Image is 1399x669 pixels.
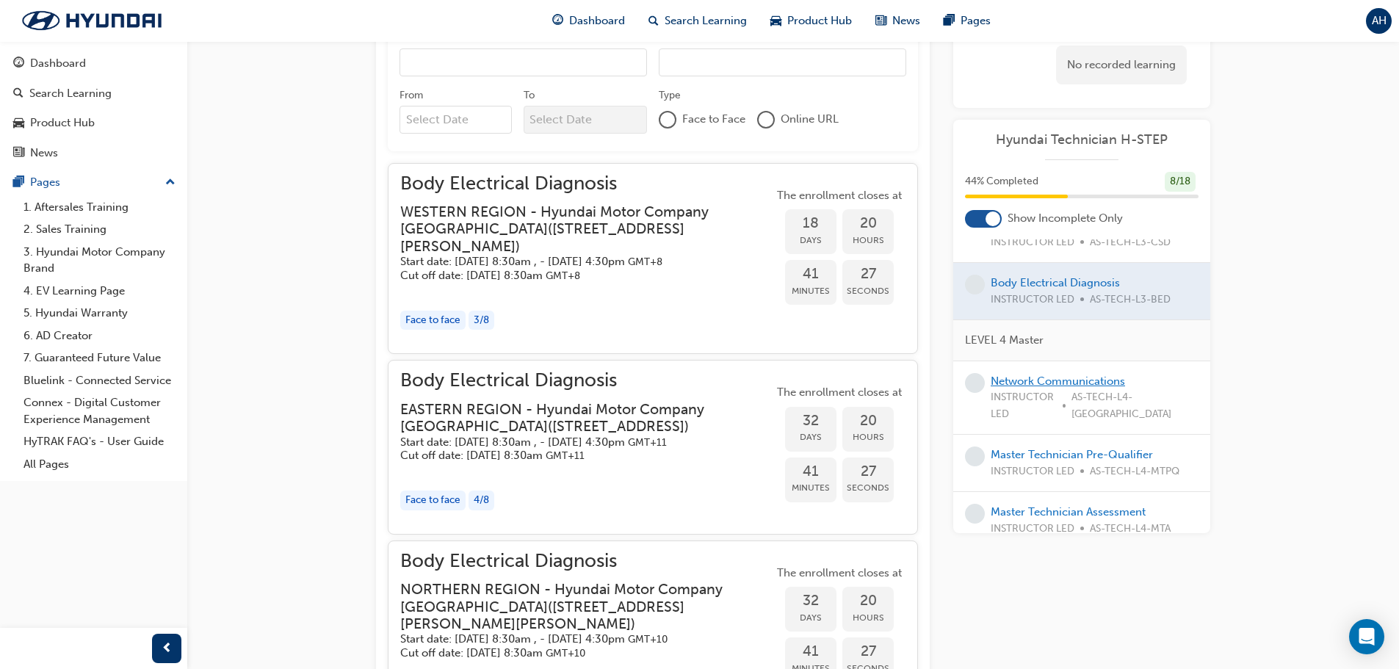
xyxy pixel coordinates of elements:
[400,581,750,632] h3: NORTHERN REGION - Hyundai Motor Company [GEOGRAPHIC_DATA] ( [STREET_ADDRESS][PERSON_NAME][PERSON_...
[785,413,836,430] span: 32
[965,131,1199,148] span: Hyundai Technician H-STEP
[628,256,662,268] span: Australian Western Standard Time GMT+8
[628,633,668,646] span: Australian Eastern Standard Time GMT+10
[773,565,905,582] span: The enrollment closes at
[659,48,906,76] input: Session Id
[785,593,836,610] span: 32
[30,115,95,131] div: Product Hub
[400,401,750,435] h3: EASTERN REGION - Hyundai Motor Company [GEOGRAPHIC_DATA] ( [STREET_ADDRESS] )
[842,480,894,496] span: Seconds
[13,117,24,130] span: car-icon
[18,302,181,325] a: 5. Hyundai Warranty
[991,448,1153,461] a: Master Technician Pre-Qualifier
[1071,389,1199,422] span: AS-TECH-L4-[GEOGRAPHIC_DATA]
[628,436,667,449] span: Australian Eastern Daylight Time GMT+11
[400,48,647,76] input: Title
[400,553,773,570] span: Body Electrical Diagnosis
[637,6,759,36] a: search-iconSearch Learning
[1372,12,1387,29] span: AH
[30,55,86,72] div: Dashboard
[6,80,181,107] a: Search Learning
[842,413,894,430] span: 20
[892,12,920,29] span: News
[6,140,181,167] a: News
[965,173,1038,190] span: 44 % Completed
[18,453,181,476] a: All Pages
[991,463,1074,480] span: INSTRUCTOR LED
[400,255,750,269] h5: Start date: [DATE] 8:30am , - [DATE] 4:30pm
[13,87,24,101] span: search-icon
[991,521,1074,538] span: INSTRUCTOR LED
[552,12,563,30] span: guage-icon
[842,283,894,300] span: Seconds
[18,218,181,241] a: 2. Sales Training
[400,106,512,134] input: From
[400,632,750,646] h5: Start date: [DATE] 8:30am , - [DATE] 4:30pm
[18,280,181,303] a: 4. EV Learning Page
[842,429,894,446] span: Hours
[842,266,894,283] span: 27
[785,610,836,626] span: Days
[18,241,181,280] a: 3. Hyundai Motor Company Brand
[965,275,985,294] span: learningRecordVerb_NONE-icon
[400,449,750,463] h5: Cut off date: [DATE] 8:30am
[13,147,24,160] span: news-icon
[162,640,173,658] span: prev-icon
[785,232,836,249] span: Days
[785,643,836,660] span: 41
[18,196,181,219] a: 1. Aftersales Training
[400,88,423,103] div: From
[770,12,781,30] span: car-icon
[18,391,181,430] a: Connex - Digital Customer Experience Management
[400,176,773,192] span: Body Electrical Diagnosis
[991,234,1074,251] span: INSTRUCTOR LED
[785,266,836,283] span: 41
[13,57,24,70] span: guage-icon
[785,429,836,446] span: Days
[546,270,580,282] span: Australian Western Standard Time GMT+8
[932,6,1002,36] a: pages-iconPages
[13,176,24,189] span: pages-icon
[659,88,681,103] div: Type
[29,85,112,102] div: Search Learning
[965,446,985,466] span: learningRecordVerb_NONE-icon
[546,647,585,659] span: Australian Eastern Standard Time GMT+10
[773,384,905,401] span: The enrollment closes at
[842,232,894,249] span: Hours
[842,593,894,610] span: 20
[1090,463,1179,480] span: AS-TECH-L4-MTPQ
[569,12,625,29] span: Dashboard
[524,88,535,103] div: To
[965,332,1044,349] span: LEVEL 4 Master
[991,505,1146,518] a: Master Technician Assessment
[842,463,894,480] span: 27
[541,6,637,36] a: guage-iconDashboard
[991,375,1125,388] a: Network Communications
[1349,619,1384,654] div: Open Intercom Messenger
[400,372,905,521] button: Body Electrical DiagnosisEASTERN REGION - Hyundai Motor Company [GEOGRAPHIC_DATA]([STREET_ADDRESS...
[546,449,585,462] span: Australian Eastern Daylight Time GMT+11
[991,389,1057,422] span: INSTRUCTOR LED
[18,347,181,369] a: 7. Guaranteed Future Value
[773,187,905,204] span: The enrollment closes at
[400,491,466,510] div: Face to face
[842,215,894,232] span: 20
[469,491,494,510] div: 4 / 8
[648,12,659,30] span: search-icon
[400,269,750,283] h5: Cut off date: [DATE] 8:30am
[400,203,750,255] h3: WESTERN REGION - Hyundai Motor Company [GEOGRAPHIC_DATA] ( [STREET_ADDRESS][PERSON_NAME] )
[759,6,864,36] a: car-iconProduct Hub
[787,12,852,29] span: Product Hub
[842,643,894,660] span: 27
[400,372,773,389] span: Body Electrical Diagnosis
[875,12,886,30] span: news-icon
[165,173,176,192] span: up-icon
[1056,46,1187,84] div: No recorded learning
[682,111,745,128] span: Face to Face
[30,145,58,162] div: News
[6,169,181,196] button: Pages
[7,5,176,36] a: Trak
[665,12,747,29] span: Search Learning
[961,12,991,29] span: Pages
[18,369,181,392] a: Bluelink - Connected Service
